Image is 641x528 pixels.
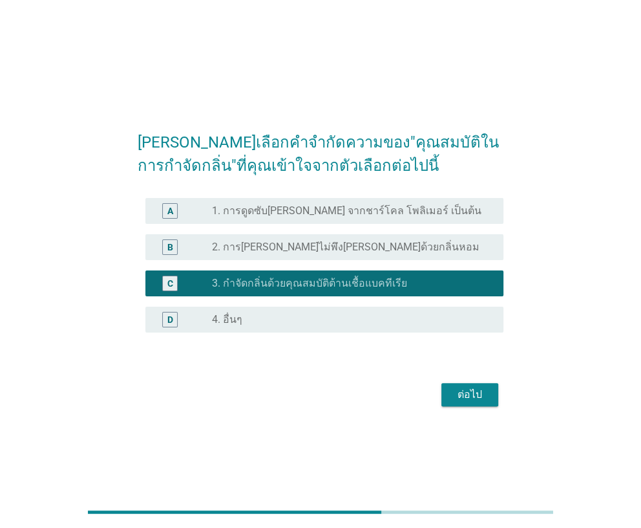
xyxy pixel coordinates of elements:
div: A [167,204,173,218]
label: 1. การดูดซับ[PERSON_NAME] จากชาร์โคล โพลิเมอร์ เป็นต้น [212,204,481,217]
div: C [167,277,173,291]
label: 3. กำจัดกลิ่นด้วยคุณสมบัติต้านเชื้อแบคทีเรีย [212,277,407,290]
div: B [167,241,173,254]
div: ต่อไป [452,387,488,402]
label: 4. อื่นๆ [212,313,242,326]
label: 2. การ[PERSON_NAME]ไม่พึง[PERSON_NAME]ด้วยกลิ่นหอม [212,241,479,254]
h2: [PERSON_NAME]เลือกคำจำกัดความของ"คุณสมบัติในการกำจัดกลิ่น"ที่คุณเข้าใจจากตัวเลือกต่อไปนี้ [138,118,503,177]
div: D [167,313,173,327]
button: ต่อไป [441,383,498,406]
